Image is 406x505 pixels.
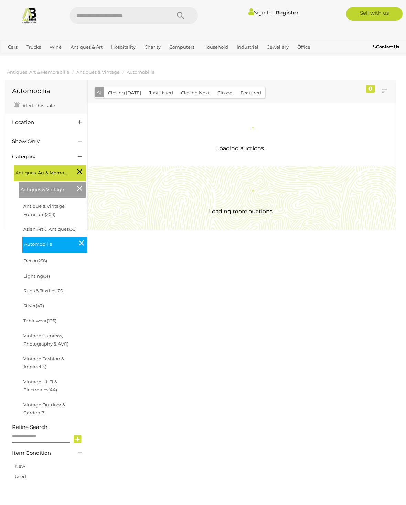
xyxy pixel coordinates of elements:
span: (36) [69,226,77,232]
h4: Location [12,120,67,125]
h4: Show Only [12,138,67,144]
a: Sell with us [346,7,403,21]
img: Allbids.com.au [21,7,38,23]
a: Vintage Cameras, Photography & AV(1) [23,333,68,346]
b: Contact Us [373,44,399,49]
a: Office [295,41,313,53]
span: Antiques, Art & Memorabilia [15,167,67,177]
span: (44) [48,387,57,392]
h4: Item Condition [12,450,67,456]
button: Featured [236,87,265,98]
span: Automobilia [24,238,76,248]
a: Industrial [234,41,261,53]
a: Sign In [248,9,272,16]
a: New [15,463,25,469]
span: (47) [36,303,44,308]
a: Wine [47,41,64,53]
a: Trucks [24,41,44,53]
a: Tablewear(126) [23,318,56,323]
h1: Automobilia [12,88,81,95]
button: Just Listed [145,87,177,98]
button: Closed [213,87,237,98]
a: Charity [142,41,163,53]
button: All [95,87,104,97]
a: Antiques & Vintage [76,69,120,75]
a: Computers [167,41,197,53]
span: Loading more auctions.. [209,208,275,215]
a: Silver(47) [23,303,44,308]
a: Decor(258) [23,258,47,264]
a: Cars [5,41,20,53]
span: (126) [47,318,56,323]
span: (5) [41,364,46,369]
a: Asian Art & Antiques(36) [23,226,77,232]
button: Closing Next [177,87,214,98]
span: (20) [56,288,65,293]
a: Household [201,41,231,53]
div: 0 [366,85,375,93]
a: Jewellery [265,41,291,53]
a: Hospitality [108,41,138,53]
a: Used [15,474,26,479]
span: (31) [43,273,50,279]
a: Vintage Outdoor & Garden(7) [23,402,65,415]
a: Antique & Vintage Furniture(203) [23,203,65,217]
a: Vintage Fashion & Apparel(5) [23,356,64,369]
a: Automobilia [127,69,155,75]
a: Contact Us [373,43,401,51]
a: Lighting(31) [23,273,50,279]
a: Rugs & Textiles(20) [23,288,65,293]
h4: Refine Search [12,424,86,430]
span: | [273,9,275,16]
span: Alert this sale [21,103,55,109]
a: Sports [5,53,25,64]
span: Loading auctions... [216,145,267,152]
a: Antiques & Art [68,41,105,53]
a: Antiques, Art & Memorabilia [7,69,70,75]
button: Search [163,7,198,24]
a: [GEOGRAPHIC_DATA] [28,53,83,64]
a: Register [276,9,298,16]
span: (258) [37,258,47,264]
button: Closing [DATE] [104,87,145,98]
a: Vintage Hi-Fi & Electronics(44) [23,379,57,392]
a: Alert this sale [12,100,57,110]
h4: Category [12,154,67,160]
span: (203) [45,212,55,217]
span: (7) [40,410,46,415]
span: Antiques & Vintage [21,184,72,194]
span: (1) [64,341,68,347]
